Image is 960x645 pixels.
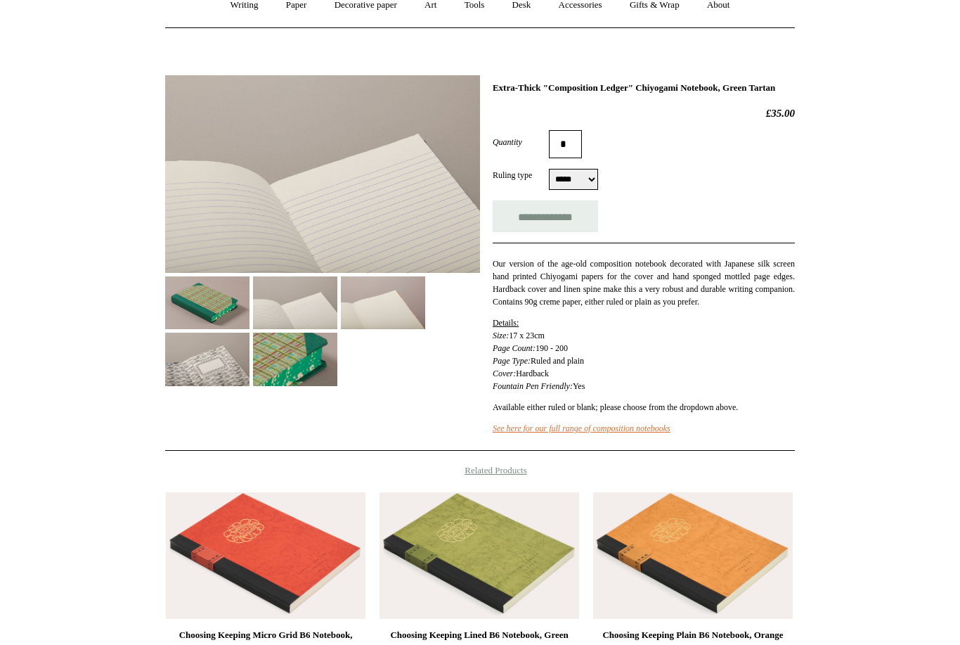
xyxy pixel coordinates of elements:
[536,343,568,353] span: 190 - 200
[165,75,480,273] img: Extra-Thick "Composition Ledger" Chiyogami Notebook, Green Tartan
[341,276,425,329] img: Extra-Thick "Composition Ledger" Chiyogami Notebook, Green Tartan
[380,492,579,619] img: Choosing Keeping Lined B6 Notebook, Green
[493,369,516,378] em: Cover:
[165,276,249,329] img: Extra-Thick "Composition Ledger" Chiyogami Notebook, Green Tartan
[493,331,509,340] em: Size:
[253,276,337,329] img: Extra-Thick "Composition Ledger" Chiyogami Notebook, Green Tartan
[129,465,831,476] h4: Related Products
[493,356,531,366] em: Page Type:
[509,331,545,340] span: 17 x 23cm
[493,381,573,391] em: Fountain Pen Friendly:
[380,492,579,619] a: Choosing Keeping Lined B6 Notebook, Green Choosing Keeping Lined B6 Notebook, Green
[493,401,795,414] p: Available either ruled or blank; please choose from the dropdown above.
[493,82,795,94] h1: Extra-Thick "Composition Ledger" Chiyogami Notebook, Green Tartan
[383,627,576,644] div: Choosing Keeping Lined B6 Notebook, Green
[493,343,536,353] em: Page Count:
[493,136,549,148] label: Quantity
[593,492,793,619] img: Choosing Keeping Plain B6 Notebook, Orange Ochre
[166,492,365,619] a: Choosing Keeping Micro Grid B6 Notebook, Vermilion Choosing Keeping Micro Grid B6 Notebook, Vermi...
[593,492,793,619] a: Choosing Keeping Plain B6 Notebook, Orange Ochre Choosing Keeping Plain B6 Notebook, Orange Ochre
[493,107,795,120] h2: £35.00
[166,492,365,619] img: Choosing Keeping Micro Grid B6 Notebook, Vermilion
[253,333,337,385] img: Extra-Thick "Composition Ledger" Chiyogami Notebook, Green Tartan
[165,333,249,385] img: Extra-Thick "Composition Ledger" Chiyogami Notebook, Green Tartan
[531,356,584,366] span: Ruled and plain
[573,381,585,391] span: Yes
[493,423,670,433] a: See here for our full range of composition notebooks
[493,259,795,307] span: Our version of the age-old composition notebook decorated with Japanese silk screen hand printed ...
[516,369,549,378] span: Hardback
[493,318,519,328] span: Details:
[493,169,549,181] label: Ruling type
